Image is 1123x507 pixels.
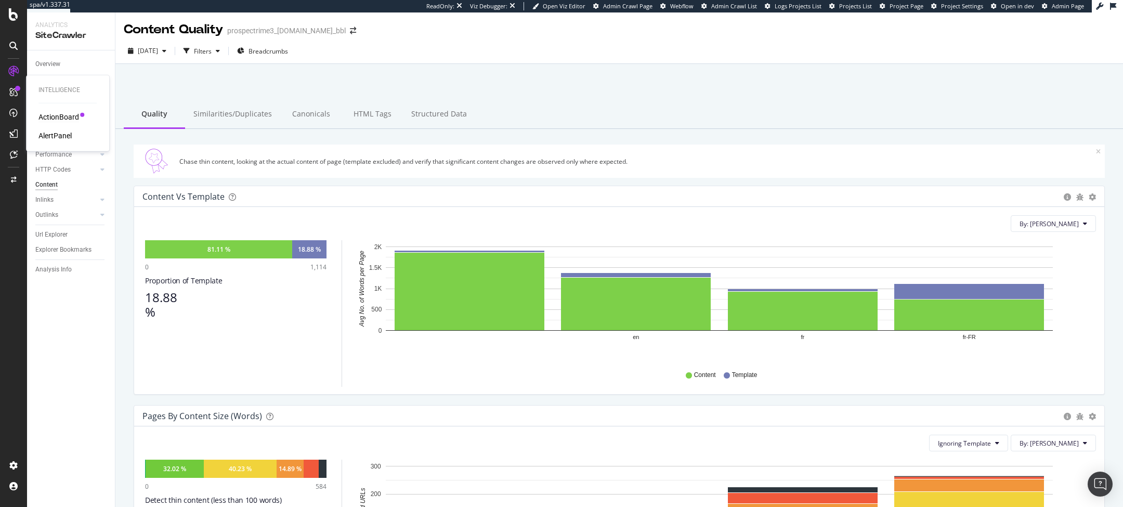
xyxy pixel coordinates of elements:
text: en [633,334,639,341]
div: 18.88 % [145,290,177,319]
a: Admin Page [1042,2,1084,10]
span: Project Settings [941,2,983,10]
span: Projects List [839,2,872,10]
span: Template [732,371,758,380]
span: Admin Crawl List [711,2,757,10]
div: 14.89 % [279,464,302,473]
button: Filters [179,43,224,59]
text: 0 [378,327,382,334]
text: fr [801,334,804,341]
div: 1,114 [310,263,327,271]
div: 584 [316,482,327,491]
div: Similarities/Duplicates [185,100,280,129]
a: Projects List [829,2,872,10]
a: Webflow [660,2,694,10]
img: Quality [138,149,175,174]
div: Performance [35,149,72,160]
div: SiteCrawler [35,30,107,42]
div: Filters [194,47,212,56]
div: arrow-right-arrow-left [350,27,356,34]
div: Analytics [35,21,107,30]
div: Inlinks [35,194,54,205]
div: Outlinks [35,210,58,220]
button: By: [PERSON_NAME] [1011,215,1096,232]
div: 32.02 % [163,464,186,473]
a: Explorer Bookmarks [35,244,108,255]
div: Viz Debugger: [470,2,507,10]
div: Content Quality [124,21,223,38]
a: Content [35,179,108,190]
div: Quality [124,100,185,129]
div: 40.23 % [229,464,252,473]
div: circle-info [1064,413,1071,420]
div: prospectrime3_[DOMAIN_NAME]_bbl [227,25,346,36]
div: Content [35,179,58,190]
div: HTTP Codes [35,164,71,175]
div: ReadOnly: [426,2,454,10]
div: gear [1089,413,1096,420]
span: Logs Projects List [775,2,821,10]
div: Proportion of Template [145,276,327,286]
div: Chase thin content, looking at the actual content of page (template excluded) and verify that sig... [179,157,1096,166]
button: By: [PERSON_NAME] [1011,435,1096,451]
div: Canonicals [280,100,342,129]
a: Inlinks [35,194,97,205]
text: fr-FR [963,334,976,341]
div: bug [1076,413,1083,420]
text: 1K [374,285,382,292]
div: gear [1089,193,1096,201]
div: Open Intercom Messenger [1088,472,1113,497]
span: Open in dev [1001,2,1034,10]
div: A chart. [355,240,1096,361]
a: Project Page [880,2,923,10]
text: 2K [374,243,382,251]
div: Structured Data [403,100,475,129]
a: Admin Crawl Page [593,2,652,10]
div: Content vs Template [142,191,225,202]
div: Movements [35,74,68,85]
button: Ignoring Template [929,435,1008,451]
span: 2025 Sep. 9th [138,46,158,55]
div: bug [1076,193,1083,201]
span: Content [694,371,716,380]
div: 0 [145,482,149,491]
div: 0 [145,263,149,271]
div: Url Explorer [35,229,68,240]
div: circle-info [1064,193,1071,201]
a: Admin Crawl List [701,2,757,10]
text: 1.5K [369,264,382,271]
a: Outlinks [35,210,97,220]
a: Performance [35,149,97,160]
div: Pages by Content Size (Words) [142,411,262,421]
a: Movements [35,74,79,85]
a: ActionBoard [38,112,79,122]
div: 18.88 % [298,245,321,254]
span: Admin Crawl Page [603,2,652,10]
span: Breadcrumbs [249,47,288,56]
div: Intelligence [38,86,97,95]
div: Explorer Bookmarks [35,244,92,255]
a: Overview [35,59,108,70]
div: 81.11 % [207,245,230,254]
span: Webflow [670,2,694,10]
a: Open Viz Editor [532,2,585,10]
a: Logs Projects List [765,2,821,10]
div: Overview [35,59,60,70]
text: 300 [371,463,381,470]
span: Admin Page [1052,2,1084,10]
a: Analysis Info [35,264,108,275]
span: Project Page [890,2,923,10]
a: HTTP Codes [35,164,97,175]
span: Ignoring Template [938,439,991,448]
a: AlertPanel [38,131,72,141]
text: 500 [371,306,382,314]
a: Url Explorer [35,229,108,240]
div: Detect thin content (less than 100 words) [145,495,327,505]
span: By: Lang [1020,219,1079,228]
button: Breadcrumbs [233,43,292,59]
span: By: Lang [1020,439,1079,448]
a: Open in dev [991,2,1034,10]
text: Avg No. of Words per Page [358,251,365,327]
